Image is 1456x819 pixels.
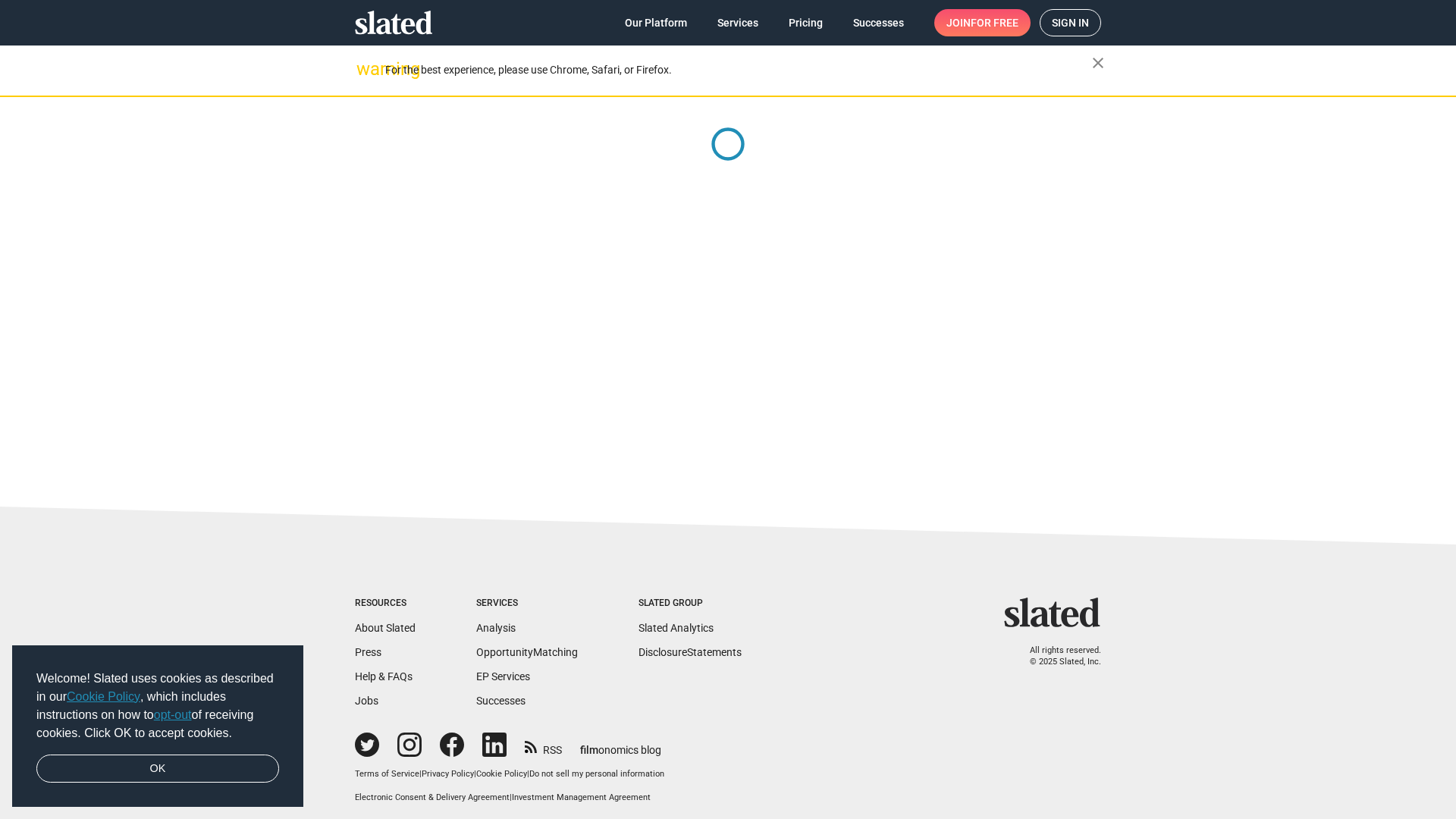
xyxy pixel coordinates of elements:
[36,755,279,783] a: dismiss cookie message
[512,792,651,802] a: Investment Management Agreement
[476,622,516,634] a: Analysis
[639,598,742,610] div: Slated Group
[625,9,687,36] span: Our Platform
[355,695,378,707] a: Jobs
[422,769,474,779] a: Privacy Policy
[1040,9,1101,36] a: Sign in
[613,9,699,36] a: Our Platform
[971,9,1018,36] span: for free
[510,792,512,802] span: |
[476,646,578,658] a: OpportunityMatching
[355,646,381,658] a: Press
[476,670,530,682] a: EP Services
[789,9,823,36] span: Pricing
[580,744,598,756] span: film
[355,769,419,779] a: Terms of Service
[841,9,916,36] a: Successes
[639,646,742,658] a: DisclosureStatements
[355,598,416,610] div: Resources
[385,60,1092,80] div: For the best experience, please use Chrome, Safari, or Firefox.
[419,769,422,779] span: |
[525,734,562,758] a: RSS
[476,598,578,610] div: Services
[476,769,527,779] a: Cookie Policy
[1014,645,1101,667] p: All rights reserved. © 2025 Slated, Inc.
[777,9,835,36] a: Pricing
[474,769,476,779] span: |
[946,9,1018,36] span: Join
[1089,54,1107,72] mat-icon: close
[527,769,529,779] span: |
[705,9,770,36] a: Services
[639,622,714,634] a: Slated Analytics
[717,9,758,36] span: Services
[529,769,664,780] button: Do not sell my personal information
[12,645,303,808] div: cookieconsent
[853,9,904,36] span: Successes
[934,9,1031,36] a: Joinfor free
[154,708,192,721] a: opt-out
[1052,10,1089,36] span: Sign in
[36,670,279,742] span: Welcome! Slated uses cookies as described in our , which includes instructions on how to of recei...
[356,60,375,78] mat-icon: warning
[355,670,413,682] a: Help & FAQs
[67,690,140,703] a: Cookie Policy
[476,695,526,707] a: Successes
[580,731,661,758] a: filmonomics blog
[355,792,510,802] a: Electronic Consent & Delivery Agreement
[355,622,416,634] a: About Slated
